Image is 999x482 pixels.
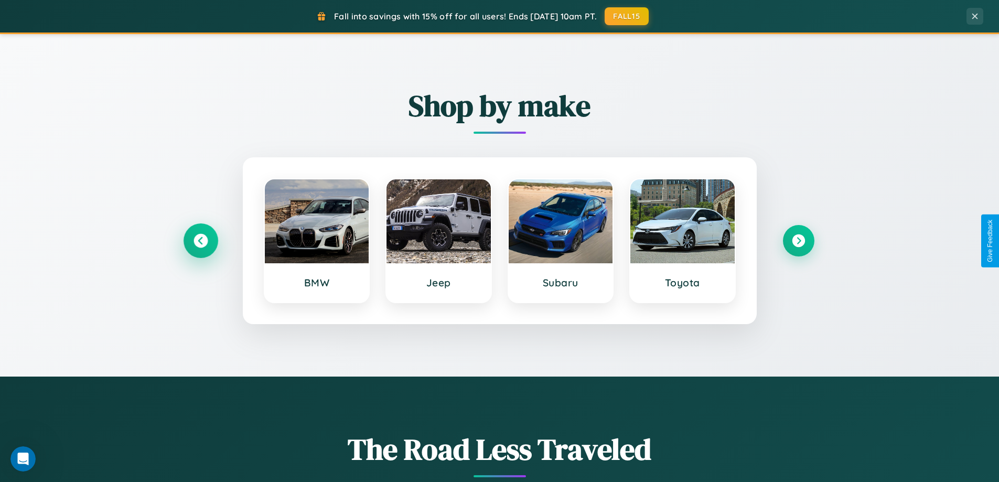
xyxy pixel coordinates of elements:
[986,220,994,262] div: Give Feedback
[519,276,603,289] h3: Subaru
[275,276,359,289] h3: BMW
[641,276,724,289] h3: Toyota
[10,446,36,472] iframe: Intercom live chat
[605,7,649,25] button: FALL15
[334,11,597,22] span: Fall into savings with 15% off for all users! Ends [DATE] 10am PT.
[185,429,814,469] h1: The Road Less Traveled
[185,85,814,126] h2: Shop by make
[397,276,480,289] h3: Jeep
